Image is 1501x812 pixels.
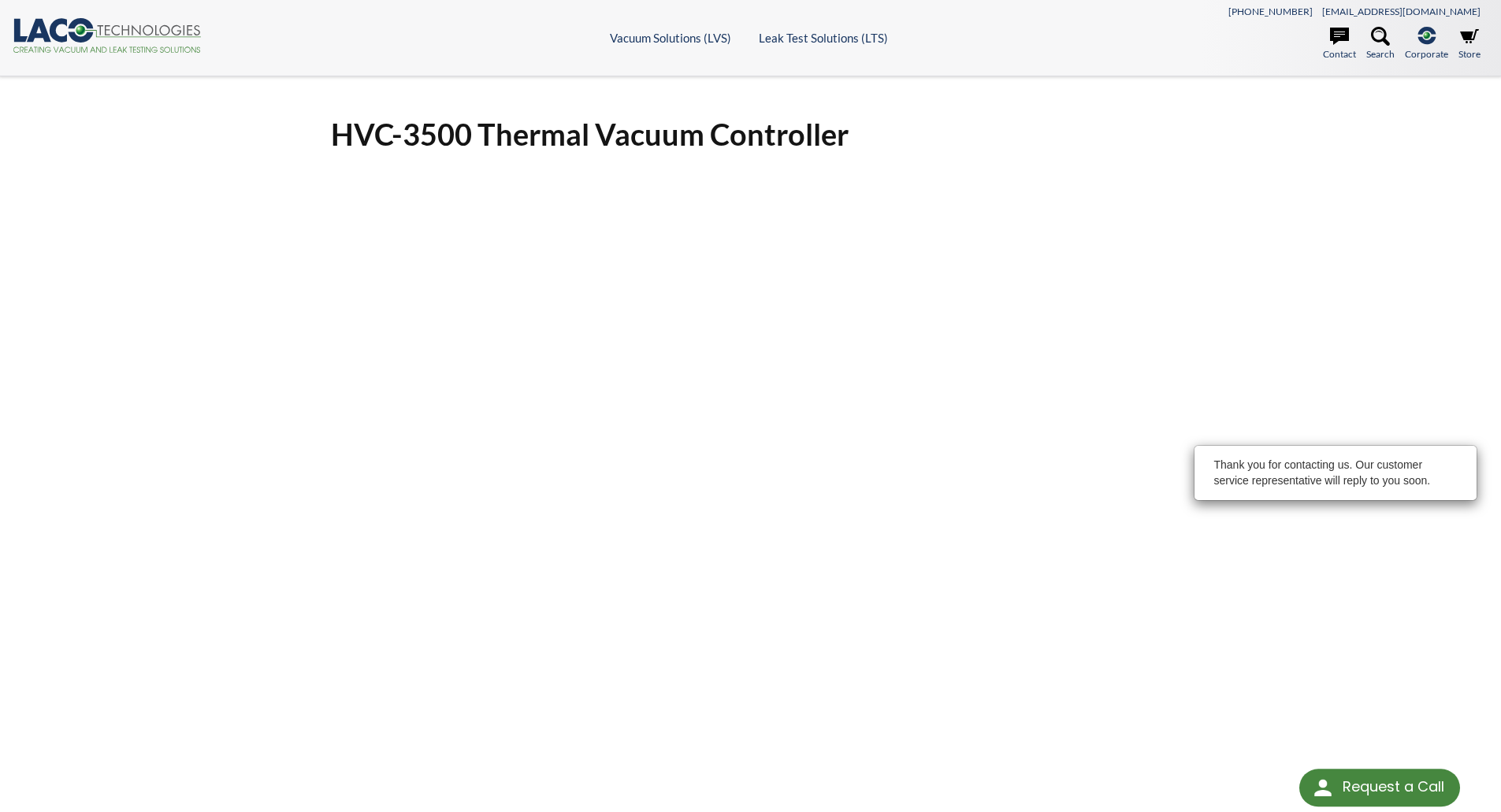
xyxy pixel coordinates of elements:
a: Leak Test Solutions (LTS) [759,31,888,45]
div: Request a Call [1299,769,1460,806]
a: Search [1366,27,1395,61]
span: Corporate [1405,46,1448,61]
a: Store [1458,27,1481,61]
a: Contact [1323,27,1356,61]
h1: HVC-3500 Thermal Vacuum Controller [331,115,1171,154]
div: Thank you for contacting us. Our customer service representative will reply to you soon. [1214,458,1457,488]
a: [PHONE_NUMBER] [1228,6,1313,17]
a: Vacuum Solutions (LVS) [610,31,731,45]
div: Request a Call [1343,769,1444,805]
img: round button [1310,775,1336,800]
a: [EMAIL_ADDRESS][DOMAIN_NAME] [1322,6,1481,17]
